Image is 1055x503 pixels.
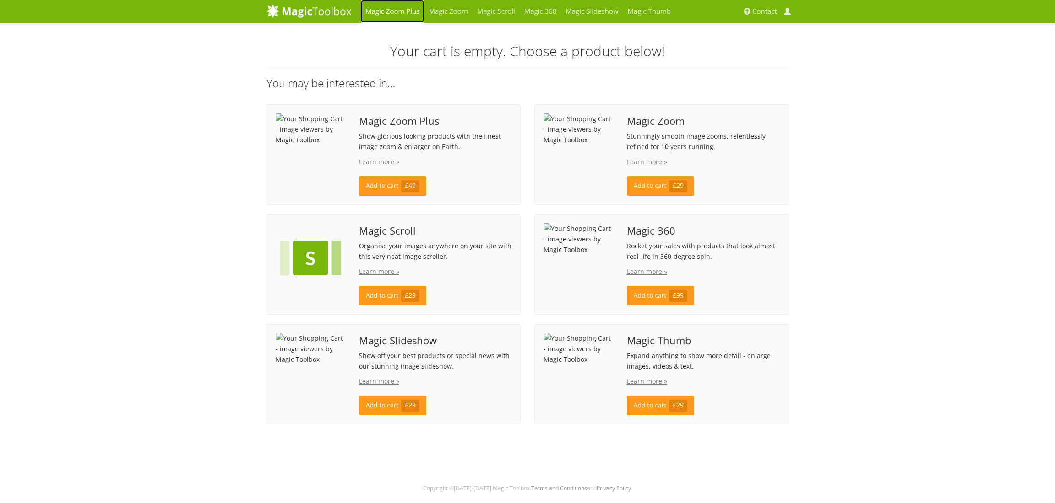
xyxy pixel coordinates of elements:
[627,225,779,236] span: Magic 360
[359,176,427,196] a: Add to cart£49
[266,77,789,89] h3: You may be interested in…
[359,286,427,305] a: Add to cart£29
[627,131,779,152] p: Stunningly smooth image zooms, relentlessly refined for 10 years running.
[531,484,587,492] a: Terms and Conditions
[669,180,688,192] span: £29
[544,333,613,364] img: Your Shopping Cart - image viewers by Magic Toolbox
[627,396,695,415] a: Add to cart£29
[627,267,667,276] a: Learn more »
[597,484,631,492] a: Privacy Policy
[359,350,511,371] p: Show off your best products or special news with our stunning image slideshow.
[627,241,779,262] p: Rocket your sales with products that look almost real-life in 360-degree spin.
[627,335,779,346] span: Magic Thumb
[359,116,511,126] span: Magic Zoom Plus
[276,333,345,364] img: Your Shopping Cart - image viewers by Magic Toolbox
[266,4,352,18] img: MagicToolbox.com - Image tools for your website
[401,290,420,302] span: £29
[359,267,399,276] a: Learn more »
[544,113,613,145] img: Your Shopping Cart - image viewers by Magic Toolbox
[266,43,789,59] h2: Your cart is empty. Choose a product below!
[627,377,667,385] a: Learn more »
[359,131,511,152] p: Show glorious looking products with the finest image zoom & enlarger on Earth.
[359,396,427,415] a: Add to cart£29
[627,116,779,126] span: Magic Zoom
[627,157,667,166] a: Learn more »
[276,223,345,293] img: Your Shopping Cart - image viewers by Magic Toolbox
[544,223,613,255] img: Your Shopping Cart - image viewers by Magic Toolbox
[359,225,511,236] span: Magic Scroll
[669,290,688,302] span: £99
[359,377,399,385] a: Learn more »
[669,400,688,412] span: £29
[627,350,779,371] p: Expand anything to show more detail - enlarge images, videos & text.
[276,113,345,145] img: Your Shopping Cart - image viewers by Magic Toolbox
[627,176,695,196] a: Add to cart£29
[752,7,777,16] span: Contact
[359,241,511,262] p: Organise your images anywhere on your site with this very neat image scroller.
[359,157,399,166] a: Learn more »
[401,180,420,192] span: £49
[401,400,420,412] span: £29
[627,286,695,305] a: Add to cart£99
[359,335,511,346] span: Magic Slideshow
